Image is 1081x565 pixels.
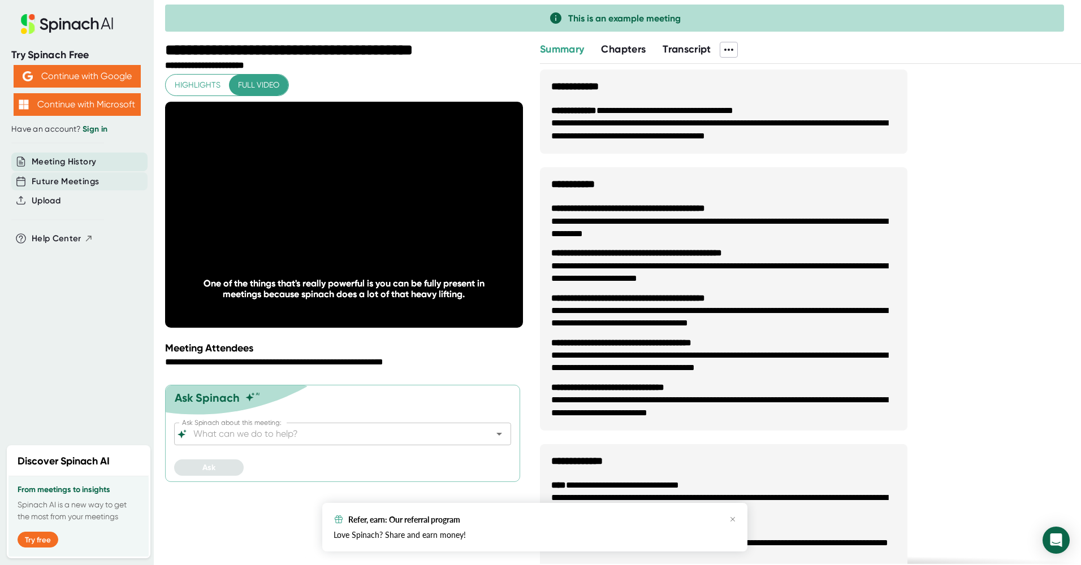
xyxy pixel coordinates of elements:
[23,71,33,81] img: Aehbyd4JwY73AAAAAElFTkSuQmCC
[32,155,96,168] button: Meeting History
[166,75,230,95] button: Highlights
[663,42,711,57] button: Transcript
[11,124,142,134] div: Have an account?
[601,43,646,55] span: Chapters
[18,499,140,523] p: Spinach AI is a new way to get the most from your meetings
[568,13,681,24] span: This is an example meeting
[191,426,474,442] input: What can we do to help?
[201,278,487,299] div: One of the things that's really powerful is you can be fully present in meetings because spinach ...
[83,124,107,134] a: Sign in
[165,342,526,354] div: Meeting Attendees
[18,532,58,547] button: Try free
[540,42,584,57] button: Summary
[14,93,141,116] button: Continue with Microsoft
[14,65,141,88] button: Continue with Google
[32,194,60,207] button: Upload
[202,463,215,472] span: Ask
[175,78,220,92] span: Highlights
[32,232,93,245] button: Help Center
[491,426,507,442] button: Open
[11,49,142,62] div: Try Spinach Free
[238,78,279,92] span: Full video
[18,454,110,469] h2: Discover Spinach AI
[32,175,99,188] button: Future Meetings
[601,42,646,57] button: Chapters
[18,485,140,494] h3: From meetings to insights
[540,43,584,55] span: Summary
[1043,527,1070,554] div: Open Intercom Messenger
[174,459,244,476] button: Ask
[663,43,711,55] span: Transcript
[175,391,240,405] div: Ask Spinach
[32,232,81,245] span: Help Center
[229,75,288,95] button: Full video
